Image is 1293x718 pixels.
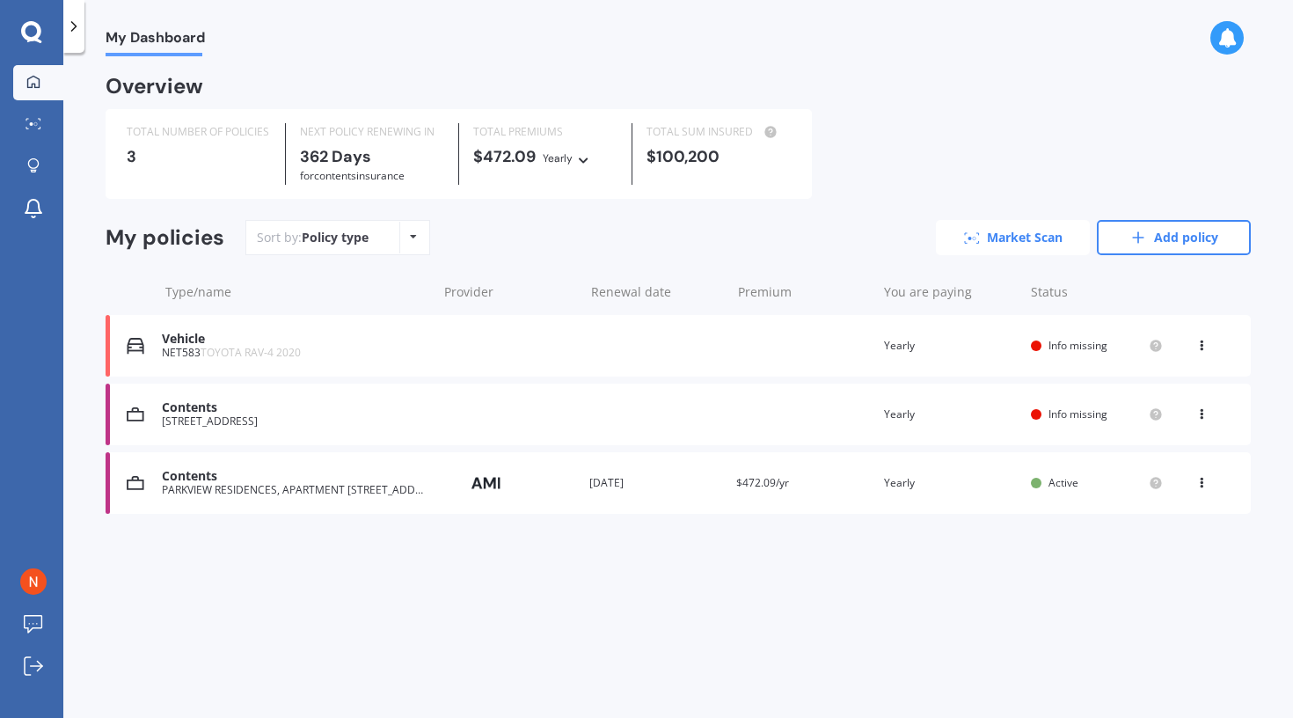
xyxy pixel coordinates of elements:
[1048,475,1078,490] span: Active
[257,229,369,246] div: Sort by:
[591,283,724,301] div: Renewal date
[127,337,144,355] img: Vehicle
[473,148,617,167] div: $472.09
[884,406,1017,423] div: Yearly
[884,337,1017,355] div: Yearly
[162,469,428,484] div: Contents
[646,148,791,165] div: $100,200
[543,150,573,167] div: Yearly
[884,283,1017,301] div: You are paying
[127,123,271,141] div: TOTAL NUMBER OF POLICIES
[1048,407,1107,421] span: Info missing
[162,332,428,347] div: Vehicle
[162,347,428,359] div: NET583
[162,400,428,415] div: Contents
[1048,338,1107,353] span: Info missing
[300,168,405,183] span: for Contents insurance
[300,123,444,141] div: NEXT POLICY RENEWING IN
[127,406,144,423] img: Contents
[646,123,791,141] div: TOTAL SUM INSURED
[300,146,371,167] b: 362 Days
[165,283,430,301] div: Type/name
[444,283,577,301] div: Provider
[127,474,144,492] img: Contents
[106,225,224,251] div: My policies
[473,123,617,141] div: TOTAL PREMIUMS
[589,474,722,492] div: [DATE]
[201,345,301,360] span: TOYOTA RAV-4 2020
[302,229,369,246] div: Policy type
[127,148,271,165] div: 3
[442,466,530,500] img: AMI
[162,484,428,496] div: PARKVIEW RESIDENCES, APARTMENT [STREET_ADDRESS][PERSON_NAME]
[20,568,47,595] img: ACg8ocJvzTHLGPMXHz1CYDlLD8LVNWMP4RMCkBaAlXWjtMOib0xL8w=s96-c
[936,220,1090,255] a: Market Scan
[884,474,1017,492] div: Yearly
[1031,283,1163,301] div: Status
[106,77,203,95] div: Overview
[736,475,789,490] span: $472.09/yr
[162,415,428,428] div: [STREET_ADDRESS]
[106,29,205,53] span: My Dashboard
[1097,220,1251,255] a: Add policy
[738,283,871,301] div: Premium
